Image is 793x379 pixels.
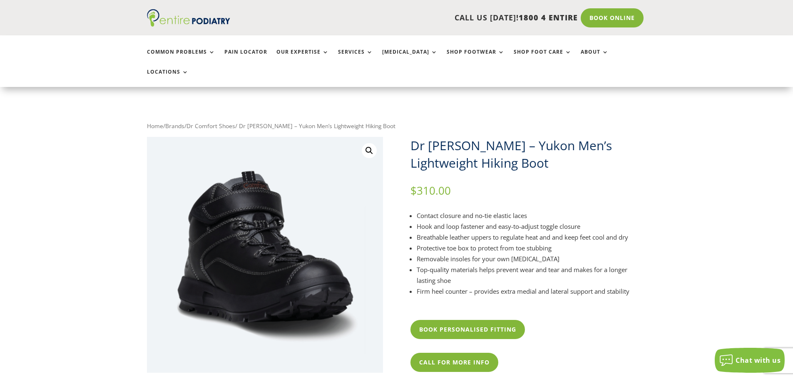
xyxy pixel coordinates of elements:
[410,353,498,372] a: Call For More Info
[186,122,235,130] a: Dr Comfort Shoes
[147,122,163,130] a: Home
[417,253,646,264] li: Removable insoles for your own [MEDICAL_DATA]
[224,49,267,67] a: Pain Locator
[410,320,525,339] a: Book Personalised Fitting
[147,69,189,87] a: Locations
[417,232,646,243] li: Breathable leather uppers to regulate heat and and keep feet cool and dry
[519,12,578,22] span: 1800 4 ENTIRE
[147,137,383,373] img: Dr Comfort Yukon lightweight hiking boot - orthotics friendly - angle view
[147,20,230,28] a: Entire Podiatry
[362,143,377,158] a: View full-screen image gallery
[147,121,646,131] nav: Breadcrumb
[276,49,329,67] a: Our Expertise
[382,49,438,67] a: [MEDICAL_DATA]
[147,49,215,67] a: Common Problems
[410,137,646,172] h1: Dr [PERSON_NAME] – Yukon Men’s Lightweight Hiking Boot
[338,49,373,67] a: Services
[581,49,609,67] a: About
[736,356,781,365] span: Chat with us
[165,122,184,130] a: Brands
[581,8,644,27] a: Book Online
[417,210,646,221] li: Contact closure and no-tie elastic laces
[410,183,417,198] span: $
[410,183,451,198] bdi: 310.00
[147,9,230,27] img: logo (1)
[447,49,505,67] a: Shop Footwear
[417,221,646,232] li: Hook and loop fastener and easy-to-adjust toggle closure
[417,243,646,253] li: Protective toe box to protect from toe stubbing
[262,12,578,23] p: CALL US [DATE]!
[417,264,646,286] li: Top-quality materials helps prevent wear and tear and makes for a longer lasting shoe
[715,348,785,373] button: Chat with us
[417,286,646,297] li: Firm heel counter – provides extra medial and lateral support and stability
[514,49,572,67] a: Shop Foot Care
